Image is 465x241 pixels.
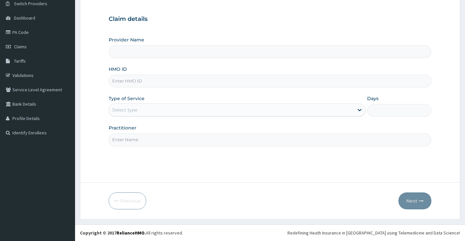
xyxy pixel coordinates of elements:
[80,230,146,236] strong: Copyright © 2017 .
[14,1,47,7] span: Switch Providers
[398,192,431,209] button: Next
[75,224,465,241] footer: All rights reserved.
[109,16,431,23] h3: Claim details
[116,230,145,236] a: RelianceHMO
[109,75,431,87] input: Enter HMO ID
[109,66,127,72] label: HMO ID
[109,125,136,131] label: Practitioner
[109,95,145,102] label: Type of Service
[287,230,460,236] div: Redefining Heath Insurance in [GEOGRAPHIC_DATA] using Telemedicine and Data Science!
[14,44,27,50] span: Claims
[109,192,146,209] button: Previous
[109,37,144,43] label: Provider Name
[109,133,431,146] input: Enter Name
[14,58,26,64] span: Tariffs
[112,107,137,113] div: Select type
[14,15,35,21] span: Dashboard
[367,95,379,102] label: Days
